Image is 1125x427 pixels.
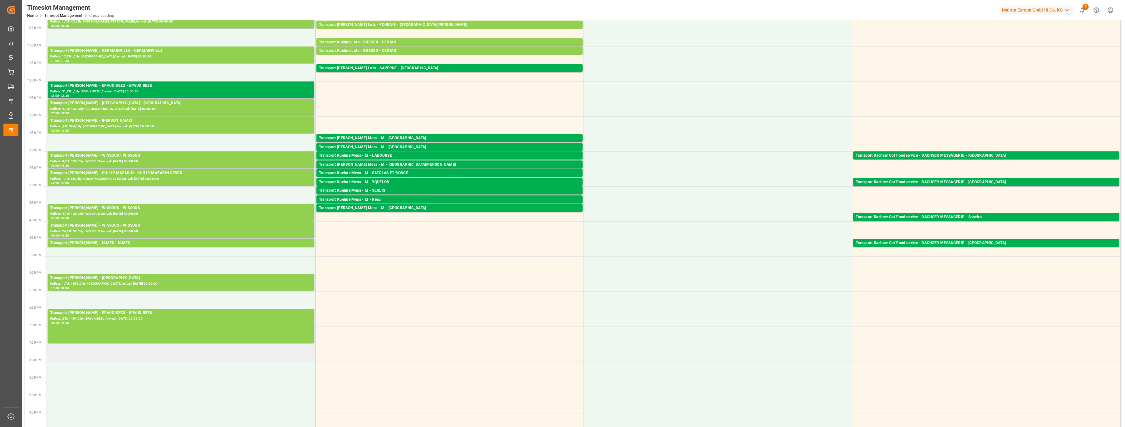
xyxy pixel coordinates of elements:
[319,205,580,211] div: Transport [PERSON_NAME] Mess - M - [GEOGRAPHIC_DATA]
[50,112,59,115] div: 12:30
[50,89,312,94] div: Pallets: 31,TU: ,City: EPAUX BEZU,Arrival: [DATE] 00:00:00
[319,39,580,46] div: Transport Kuehne Lots - BREGER - CESTAS
[319,71,580,77] div: Pallets: 1,TU: ,City: [GEOGRAPHIC_DATA],Arrival: [DATE] 00:00:00
[1000,6,1073,15] div: Melitta Europa GmbH & Co. KG
[856,240,1117,246] div: Transport Dachser Cof Foodservice - DACHSER MESSAGERIE - [GEOGRAPHIC_DATA]
[50,24,59,27] div: 10:00
[29,253,42,257] span: 5:00 PM
[50,54,312,59] div: Pallets: 17,TU: ,City: [GEOGRAPHIC_DATA],Arrival: [DATE] 00:00:00
[319,144,580,150] div: Transport [PERSON_NAME] Mess - M - [GEOGRAPHIC_DATA]
[319,54,580,59] div: Pallets: 1,TU: 256,City: [GEOGRAPHIC_DATA],Arrival: [DATE] 00:00:00
[50,129,59,132] div: 13:00
[856,159,1117,164] div: Pallets: ,TU: 2,City: [GEOGRAPHIC_DATA],Arrival: [DATE] 00:00:00
[59,129,60,132] div: -
[50,211,312,217] div: Pallets: 4,TU: 128,City: WISSOUS,Arrival: [DATE] 00:00:00
[319,153,580,159] div: Transport Kuehne Mess - M - LABOURSE
[50,182,59,184] div: 14:30
[319,203,580,208] div: Pallets: ,TU: 14,City: [GEOGRAPHIC_DATA],Arrival: [DATE] 00:00:00
[319,194,580,199] div: Pallets: ,TU: 239,City: [GEOGRAPHIC_DATA],Arrival: [DATE] 00:00:00
[29,411,42,414] span: 9:30 PM
[50,124,312,129] div: Pallets: ,TU: 584,City: [GEOGRAPHIC_DATA],Arrival: [DATE] 00:00:00
[319,135,580,141] div: Transport [PERSON_NAME] Mess - M - [GEOGRAPHIC_DATA]
[50,217,59,219] div: 15:30
[50,287,59,289] div: 17:30
[50,153,312,159] div: Transport [PERSON_NAME] - WISSOUS - WISSOUS
[59,112,60,115] div: -
[319,46,580,51] div: Pallets: 1,TU: 214,City: [GEOGRAPHIC_DATA],Arrival: [DATE] 00:00:00
[59,321,60,324] div: -
[50,234,59,237] div: 16:00
[60,234,69,237] div: 16:30
[27,3,114,12] div: Timeslot Management
[50,83,312,89] div: Transport [PERSON_NAME] - EPAUX BEZU - EPAUX BEZU
[29,306,42,309] span: 6:30 PM
[27,44,42,47] span: 11:00 AM
[29,236,42,239] span: 4:30 PM
[50,229,312,234] div: Pallets: 24,TU: 32,City: WISSOUS,Arrival: [DATE] 00:00:00
[856,153,1117,159] div: Transport Dachser Cof Foodservice - DACHSER MESSAGERIE - [GEOGRAPHIC_DATA]
[319,185,580,191] div: Pallets: ,TU: 28,City: [GEOGRAPHIC_DATA],Arrival: [DATE] 00:00:00
[50,106,312,112] div: Pallets: 4,TU: 432,City: [GEOGRAPHIC_DATA],Arrival: [DATE] 00:00:00
[27,96,42,100] span: 12:30 PM
[50,100,312,106] div: Transport [PERSON_NAME] - [GEOGRAPHIC_DATA] - [GEOGRAPHIC_DATA]
[856,220,1117,226] div: Pallets: ,TU: 90,City: [GEOGRAPHIC_DATA],Arrival: [DATE] 00:00:00
[60,217,69,219] div: 16:00
[59,287,60,289] div: -
[319,211,580,217] div: Pallets: ,TU: 2,City: [GEOGRAPHIC_DATA],Arrival: [DATE] 00:00:00
[319,188,580,194] div: Transport Kuehne Mess - M - SENLIS
[29,271,42,274] span: 5:30 PM
[59,182,60,184] div: -
[27,26,42,30] span: 10:30 AM
[319,176,580,182] div: Pallets: ,TU: 23,City: SATOLAS ET BONCE,Arrival: [DATE] 00:00:00
[856,179,1117,185] div: Transport Dachser Cof Foodservice - DACHSER MESSAGERIE - [GEOGRAPHIC_DATA]
[50,275,312,281] div: Transport [PERSON_NAME] - [GEOGRAPHIC_DATA]
[319,168,580,173] div: Pallets: 2,TU: ,City: [GEOGRAPHIC_DATA][PERSON_NAME][PERSON_NAME],Arrival: [DATE] 00:00:00
[319,162,580,168] div: Transport [PERSON_NAME] Mess - M - [GEOGRAPHIC_DATA][PERSON_NAME]
[60,182,69,184] div: 15:00
[50,176,312,182] div: Pallets: 1,TU: 88,City: CHILLY MAZARIN CEDEX,Arrival: [DATE] 00:00:00
[50,94,59,97] div: 12:00
[319,141,580,147] div: Pallets: 1,TU: 32,City: [GEOGRAPHIC_DATA],Arrival: [DATE] 00:00:00
[50,59,59,62] div: 11:00
[50,316,312,321] div: Pallets: ,TU: 1454,City: EPAUX BEZU,Arrival: [DATE] 00:00:00
[60,112,69,115] div: 13:00
[27,13,37,18] a: Home
[50,310,312,316] div: Transport [PERSON_NAME] - EPAUX BEZU - EPAUX BEZU
[59,94,60,97] div: -
[59,24,60,27] div: -
[50,48,312,54] div: Transport [PERSON_NAME] - GERMAINVILLE - GERMAINVILLE
[29,376,42,379] span: 8:30 PM
[319,28,580,33] div: Pallets: ,TU: 25,City: [GEOGRAPHIC_DATA][PERSON_NAME],Arrival: [DATE] 00:00:00
[1075,3,1089,17] button: show 7 new notifications
[29,184,42,187] span: 3:00 PM
[50,321,59,324] div: 18:30
[59,217,60,219] div: -
[50,159,312,164] div: Pallets: 9,TU: 336,City: WISSOUS,Arrival: [DATE] 00:00:00
[59,234,60,237] div: -
[319,170,580,176] div: Transport Kuehne Mess - M - SATOLAS ET BONCE
[319,22,580,28] div: Transport [PERSON_NAME] Lots - FOURNIE - [GEOGRAPHIC_DATA][PERSON_NAME]
[29,358,42,362] span: 8:00 PM
[50,223,312,229] div: Transport [PERSON_NAME] - WISSOUS - WISSOUS
[60,59,69,62] div: 11:30
[50,19,312,24] div: Pallets: 1,TU: 42,City: [PERSON_NAME] [PERSON_NAME],Arrival: [DATE] 00:00:00
[29,323,42,327] span: 7:00 PM
[29,341,42,344] span: 7:30 PM
[29,288,42,292] span: 6:00 PM
[50,164,59,167] div: 14:00
[60,24,69,27] div: 10:30
[319,48,580,54] div: Transport Kuehne Lots - BREGER - CESTAS
[60,164,69,167] div: 14:30
[29,218,42,222] span: 4:00 PM
[50,205,312,211] div: Transport [PERSON_NAME] - WISSOUS - WISSOUS
[50,240,312,246] div: Transport [PERSON_NAME] - NIMES - NIMES
[27,61,42,65] span: 11:30 AM
[856,185,1117,191] div: Pallets: ,TU: 18,City: [GEOGRAPHIC_DATA],Arrival: [DATE] 00:00:00
[29,114,42,117] span: 1:00 PM
[60,94,69,97] div: 12:30
[319,65,580,71] div: Transport [PERSON_NAME] Lots - SAVERNE - [GEOGRAPHIC_DATA]
[60,129,69,132] div: 13:30
[319,179,580,185] div: Transport Kuehne Mess - M - YQUELON
[59,59,60,62] div: -
[60,287,69,289] div: 18:00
